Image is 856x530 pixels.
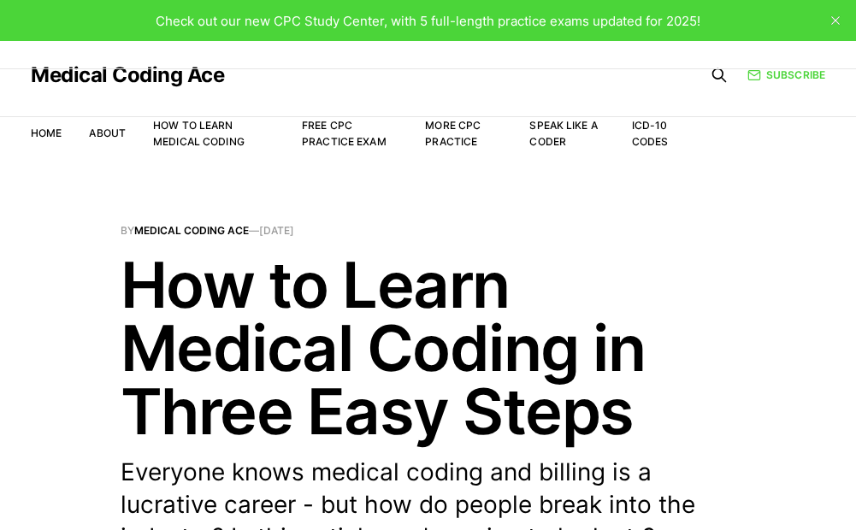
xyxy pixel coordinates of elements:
[822,7,849,34] button: close
[121,226,736,236] span: By —
[31,127,62,139] a: Home
[259,224,294,237] time: [DATE]
[529,119,597,148] a: Speak Like a Coder
[577,446,856,530] iframe: portal-trigger
[121,253,736,443] h1: How to Learn Medical Coding in Three Easy Steps
[156,13,700,29] span: Check out our new CPC Study Center, with 5 full-length practice exams updated for 2025!
[89,127,126,139] a: About
[632,119,669,148] a: ICD-10 Codes
[302,119,387,148] a: Free CPC Practice Exam
[31,65,224,85] a: Medical Coding Ace
[134,224,249,237] a: Medical Coding Ace
[153,119,245,148] a: How to Learn Medical Coding
[425,119,481,148] a: More CPC Practice
[747,67,825,83] a: Subscribe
